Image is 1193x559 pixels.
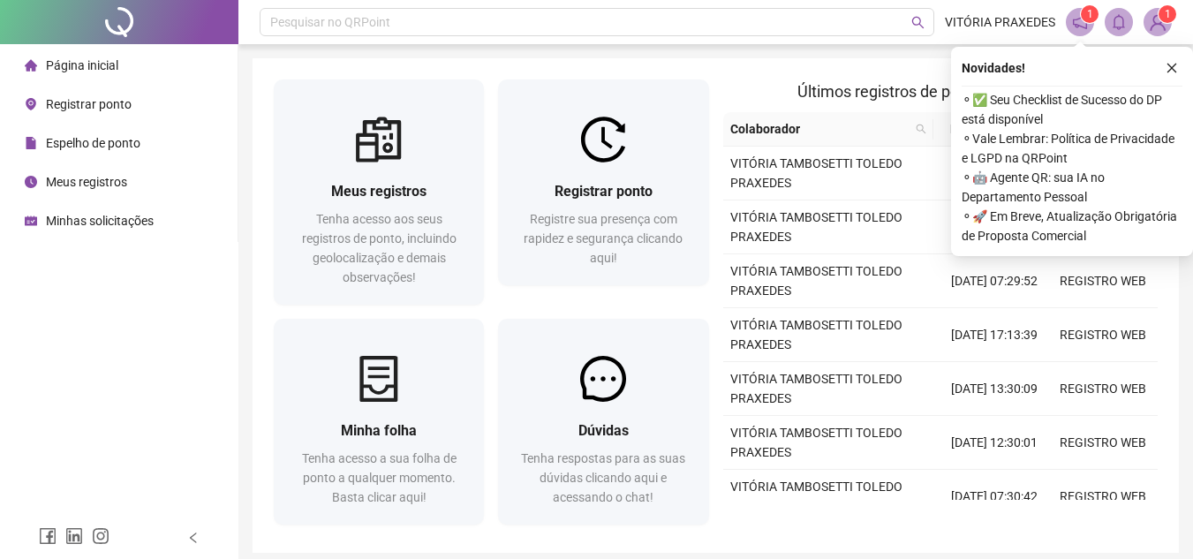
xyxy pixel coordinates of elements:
span: Meus registros [331,183,427,200]
span: Colaborador [730,119,910,139]
td: [DATE] 12:29:23 [940,200,1049,254]
span: facebook [39,527,57,545]
th: Data/Hora [933,112,1038,147]
span: VITÓRIA TAMBOSETTI TOLEDO PRAXEDES [730,372,902,405]
span: Registrar ponto [555,183,653,200]
span: schedule [25,215,37,227]
span: search [916,124,926,134]
span: Registrar ponto [46,97,132,111]
img: 91536 [1144,9,1171,35]
td: REGISTRO WEB [1049,470,1158,524]
a: Minha folhaTenha acesso a sua folha de ponto a qualquer momento. Basta clicar aqui! [274,319,484,525]
span: home [25,59,37,72]
span: linkedin [65,527,83,545]
td: [DATE] 07:29:52 [940,254,1049,308]
span: file [25,137,37,149]
td: [DATE] 13:30:09 [940,362,1049,416]
a: Meus registrosTenha acesso aos seus registros de ponto, incluindo geolocalização e demais observa... [274,79,484,305]
span: Tenha acesso a sua folha de ponto a qualquer momento. Basta clicar aqui! [302,451,457,504]
span: clock-circle [25,176,37,188]
span: VITÓRIA PRAXEDES [945,12,1055,32]
td: REGISTRO WEB [1049,362,1158,416]
td: [DATE] 07:30:42 [940,470,1049,524]
td: REGISTRO WEB [1049,416,1158,470]
span: VITÓRIA TAMBOSETTI TOLEDO PRAXEDES [730,318,902,351]
span: Espelho de ponto [46,136,140,150]
sup: 1 [1081,5,1099,23]
span: Novidades ! [962,58,1025,78]
span: Registre sua presença com rapidez e segurança clicando aqui! [524,212,683,265]
span: ⚬ Vale Lembrar: Política de Privacidade e LGPD na QRPoint [962,129,1182,168]
span: Minhas solicitações [46,214,154,228]
span: ⚬ ✅ Seu Checklist de Sucesso do DP está disponível [962,90,1182,129]
span: VITÓRIA TAMBOSETTI TOLEDO PRAXEDES [730,480,902,513]
span: notification [1072,14,1088,30]
span: VITÓRIA TAMBOSETTI TOLEDO PRAXEDES [730,156,902,190]
span: VITÓRIA TAMBOSETTI TOLEDO PRAXEDES [730,264,902,298]
sup: Atualize o seu contato no menu Meus Dados [1159,5,1176,23]
td: REGISTRO WEB [1049,254,1158,308]
span: Dúvidas [578,422,629,439]
span: bell [1111,14,1127,30]
td: REGISTRO WEB [1049,308,1158,362]
span: Últimos registros de ponto sincronizados [797,82,1083,101]
span: VITÓRIA TAMBOSETTI TOLEDO PRAXEDES [730,426,902,459]
a: Registrar pontoRegistre sua presença com rapidez e segurança clicando aqui! [498,79,708,285]
span: close [1166,62,1178,74]
span: VITÓRIA TAMBOSETTI TOLEDO PRAXEDES [730,210,902,244]
span: 1 [1165,8,1171,20]
a: DúvidasTenha respostas para as suas dúvidas clicando aqui e acessando o chat! [498,319,708,525]
span: Tenha respostas para as suas dúvidas clicando aqui e acessando o chat! [521,451,685,504]
span: Meus registros [46,175,127,189]
td: [DATE] 13:29:00 [940,147,1049,200]
span: instagram [92,527,109,545]
span: Data/Hora [940,119,1017,139]
span: Tenha acesso aos seus registros de ponto, incluindo geolocalização e demais observações! [302,212,457,284]
span: 1 [1087,8,1093,20]
span: environment [25,98,37,110]
td: [DATE] 17:13:39 [940,308,1049,362]
span: Página inicial [46,58,118,72]
span: search [912,116,930,142]
span: search [911,16,925,29]
span: ⚬ 🚀 Em Breve, Atualização Obrigatória de Proposta Comercial [962,207,1182,246]
span: ⚬ 🤖 Agente QR: sua IA no Departamento Pessoal [962,168,1182,207]
span: Minha folha [341,422,417,439]
span: left [187,532,200,544]
td: [DATE] 12:30:01 [940,416,1049,470]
